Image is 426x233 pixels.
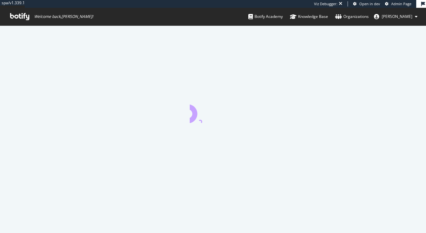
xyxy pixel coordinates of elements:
a: Admin Page [385,1,411,7]
a: Open in dev [353,1,380,7]
button: [PERSON_NAME] [369,11,423,22]
span: Admin Page [391,1,411,6]
a: Organizations [335,8,369,25]
div: Botify Academy [248,13,283,20]
span: Open in dev [359,1,380,6]
a: Botify Academy [248,8,283,25]
span: Welcome back, [PERSON_NAME] ! [34,14,93,19]
span: adrianna [382,14,412,19]
a: Knowledge Base [290,8,328,25]
div: Viz Debugger: [314,1,337,7]
div: Organizations [335,13,369,20]
div: Knowledge Base [290,13,328,20]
